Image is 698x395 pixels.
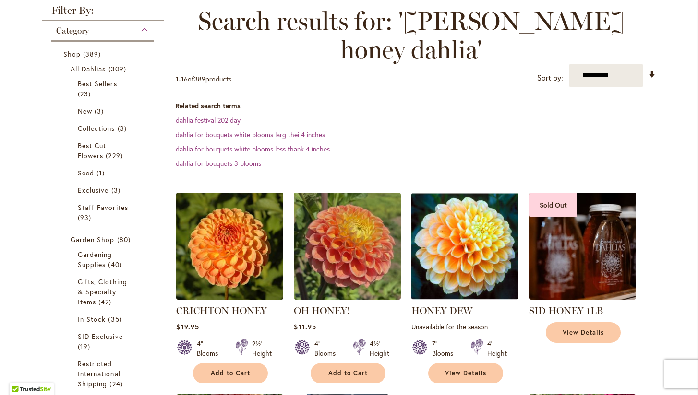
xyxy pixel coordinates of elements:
[111,185,123,195] span: 3
[211,369,250,377] span: Add to Cart
[78,124,115,133] span: Collections
[294,305,350,316] a: OH HONEY!
[487,339,507,358] div: 4' Height
[294,292,401,302] a: Oh Honey!
[194,74,205,83] span: 389
[176,144,330,153] a: dahlia for bouquets white blooms less thank 4 inches
[411,193,518,300] img: Honey Dew
[78,186,108,195] span: Exclusive
[63,49,144,59] a: Shop
[529,193,577,217] div: Sold Out
[78,249,130,269] a: Gardening Supplies
[537,69,563,87] label: Sort by:
[176,71,231,87] p: - of products
[314,339,341,358] div: 4" Blooms
[411,305,472,316] a: HONEY DEW
[78,203,128,212] span: Staff Favorites
[370,339,389,358] div: 4½' Height
[176,292,283,302] a: CRICHTON HONEY
[252,339,272,358] div: 2½' Height
[174,190,286,302] img: CRICHTON HONEY
[78,185,130,195] a: Exclusive
[445,369,486,377] span: View Details
[56,25,89,36] span: Category
[78,250,112,269] span: Gardening Supplies
[328,369,368,377] span: Add to Cart
[432,339,459,358] div: 7" Blooms
[197,339,224,358] div: 4" Blooms
[78,168,130,178] a: Seed
[71,235,115,244] span: Garden Shop
[529,292,636,302] a: SID HONEY 1LB Sold Out
[176,74,179,83] span: 1
[108,314,124,324] span: 35
[78,123,130,133] a: Collections
[71,64,106,73] span: All Dahlias
[78,332,123,341] span: SID Exclusive
[78,202,130,222] a: Staff Favorites
[95,106,106,116] span: 3
[109,379,125,389] span: 24
[176,305,267,316] a: CRICHTON HONEY
[83,49,103,59] span: 389
[78,106,130,116] a: New
[117,234,133,244] span: 80
[181,74,188,83] span: 16
[78,359,130,389] a: Restricted International Shipping
[78,277,130,307] a: Gifts, Clothing &amp; Specialty Items
[411,322,518,331] p: Unavailable for the season
[78,359,120,388] span: Restricted International Shipping
[546,322,621,343] a: View Details
[96,168,107,178] span: 1
[78,212,94,222] span: 93
[71,64,137,74] a: All Dahlias
[176,116,241,125] a: dahlia festival 202 day
[176,322,199,331] span: $19.95
[411,292,518,302] a: Honey Dew
[78,314,106,324] span: In Stock
[529,193,636,300] img: SID HONEY 1LB
[294,193,401,300] img: Oh Honey!
[78,141,106,160] span: Best Cut Flowers
[42,5,164,21] strong: Filter By:
[106,151,125,161] span: 229
[7,361,34,388] iframe: Launch Accessibility Center
[78,314,130,324] a: In Stock
[71,234,137,244] a: Garden Shop
[78,106,92,116] span: New
[294,322,316,331] span: $11.95
[78,140,130,161] a: Best Cut Flowers
[108,259,124,269] span: 40
[78,79,130,99] a: Best Sellers
[63,49,81,58] span: Shop
[108,64,129,74] span: 309
[78,168,94,177] span: Seed
[78,89,93,99] span: 23
[193,363,268,383] button: Add to Cart
[311,363,385,383] button: Add to Cart
[176,101,656,111] dt: Related search terms
[78,277,127,306] span: Gifts, Clothing & Specialty Items
[176,159,261,168] a: dahlia for bouquets 3 blooms
[98,297,114,307] span: 42
[176,7,647,64] span: Search results for: '[PERSON_NAME] honey dahlia'
[176,130,325,139] a: dahlia for bouquets white blooms larg thei 4 inches
[118,123,129,133] span: 3
[78,341,93,351] span: 19
[529,305,603,316] a: SID HONEY 1LB
[563,328,604,337] span: View Details
[428,363,503,383] a: View Details
[78,79,117,88] span: Best Sellers
[78,331,130,351] a: SID Exclusive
